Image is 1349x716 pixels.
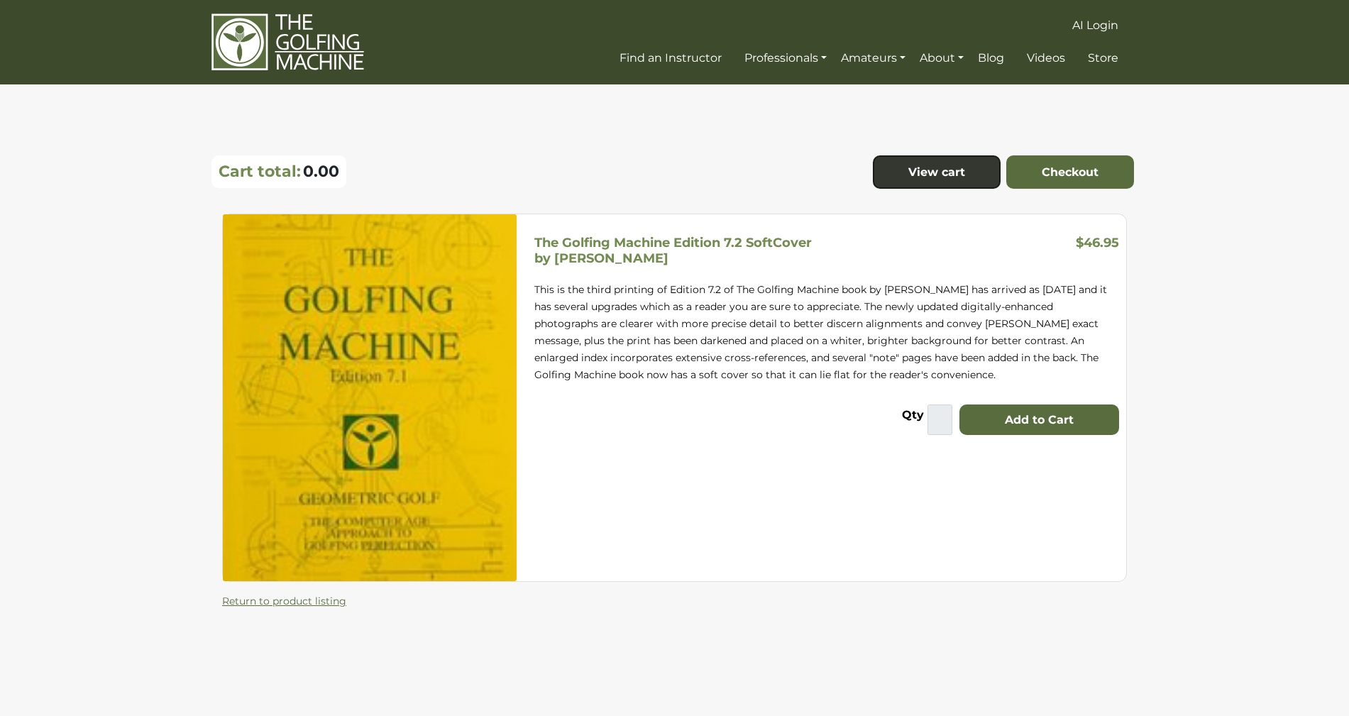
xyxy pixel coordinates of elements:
a: Amateurs [837,45,909,71]
span: 0.00 [303,162,339,181]
a: View cart [873,155,1001,189]
h5: The Golfing Machine Edition 7.2 SoftCover by [PERSON_NAME] [534,235,812,266]
a: Blog [974,45,1008,71]
a: Find an Instructor [616,45,725,71]
span: Blog [978,51,1004,65]
p: Cart total: [219,162,301,181]
span: Find an Instructor [620,51,722,65]
a: Checkout [1006,155,1134,189]
button: Add to Cart [959,404,1119,436]
span: Videos [1027,51,1065,65]
a: Professionals [741,45,830,71]
a: Videos [1023,45,1069,71]
a: Store [1084,45,1122,71]
h3: $46.95 [1076,236,1119,255]
span: Store [1088,51,1118,65]
img: The Golfing Machine Edition 7.2 SoftCover by Homer Kelley [223,214,517,581]
a: AI Login [1069,13,1122,38]
a: About [916,45,967,71]
img: The Golfing Machine [211,13,364,72]
a: Return to product listing [222,595,346,607]
label: Qty [902,406,924,428]
span: AI Login [1072,18,1118,32]
p: This is the third printing of Edition 7.2 of The Golfing Machine book by [PERSON_NAME] has arrive... [534,281,1119,383]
